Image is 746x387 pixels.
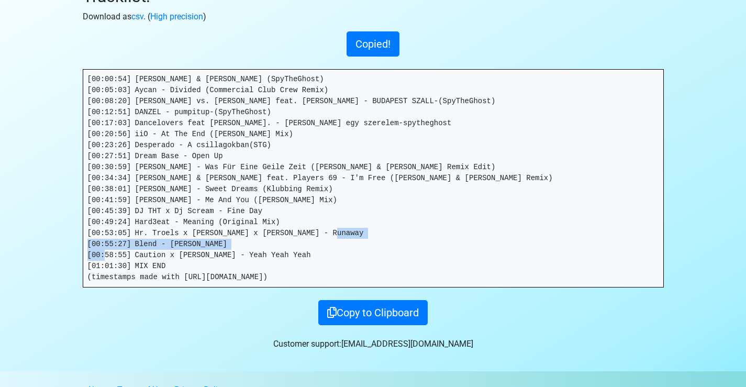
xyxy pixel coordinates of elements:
pre: [00:00:54] [PERSON_NAME] & [PERSON_NAME] (SpyTheGhost) [00:05:03] Aycan - Divided (Commercial Clu... [83,70,663,287]
a: csv [131,12,143,21]
a: High precision [150,12,203,21]
p: Download as . ( ) [83,10,664,23]
button: Copied! [347,31,399,57]
button: Copy to Clipboard [318,300,428,325]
